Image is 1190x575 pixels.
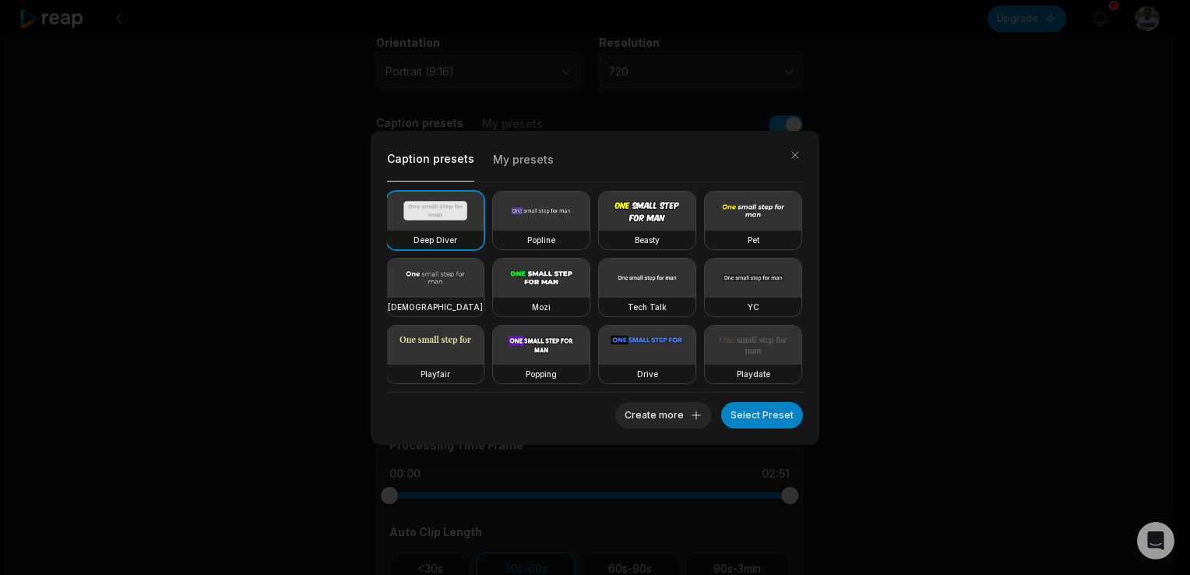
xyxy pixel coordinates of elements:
h3: Playdate [737,368,770,380]
h3: Pet [748,234,759,246]
button: My presets [493,147,554,181]
div: Open Intercom Messenger [1137,522,1174,559]
h3: Drive [637,368,658,380]
button: Select Preset [721,402,803,429]
h3: YC [748,301,759,313]
button: Caption presets [387,147,474,182]
h3: Mozi [532,301,551,313]
h3: Beasty [635,234,660,246]
h3: Deep Diver [414,234,457,246]
h3: Tech Talk [628,301,667,313]
h3: [DEMOGRAPHIC_DATA] [388,301,483,313]
button: Create more [615,402,712,429]
h3: Playfair [421,368,450,380]
a: Create more [615,406,712,422]
h3: Popline [527,234,555,246]
h3: Popping [526,368,557,380]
